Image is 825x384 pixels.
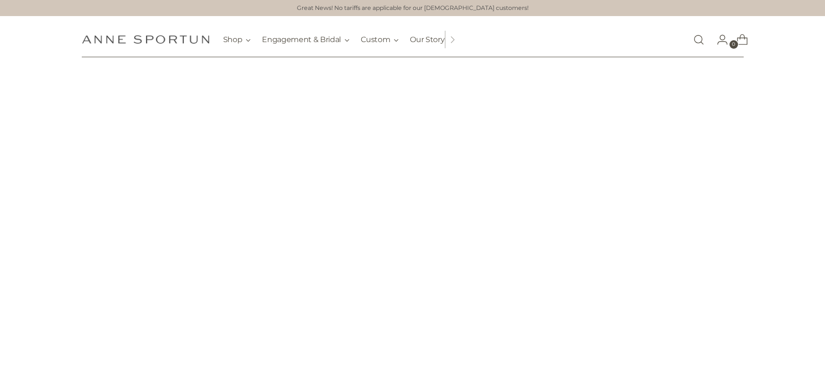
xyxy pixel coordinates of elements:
button: Shop [223,29,251,50]
button: Custom [361,29,399,50]
span: 0 [729,40,738,49]
a: Go to the account page [709,30,728,49]
a: Great News! No tariffs are applicable for our [DEMOGRAPHIC_DATA] customers! [297,4,529,13]
a: Anne Sportun Fine Jewellery [82,35,209,44]
a: Open search modal [689,30,708,49]
a: Our Story [410,29,444,50]
button: Engagement & Bridal [262,29,349,50]
a: Open cart modal [729,30,748,49]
